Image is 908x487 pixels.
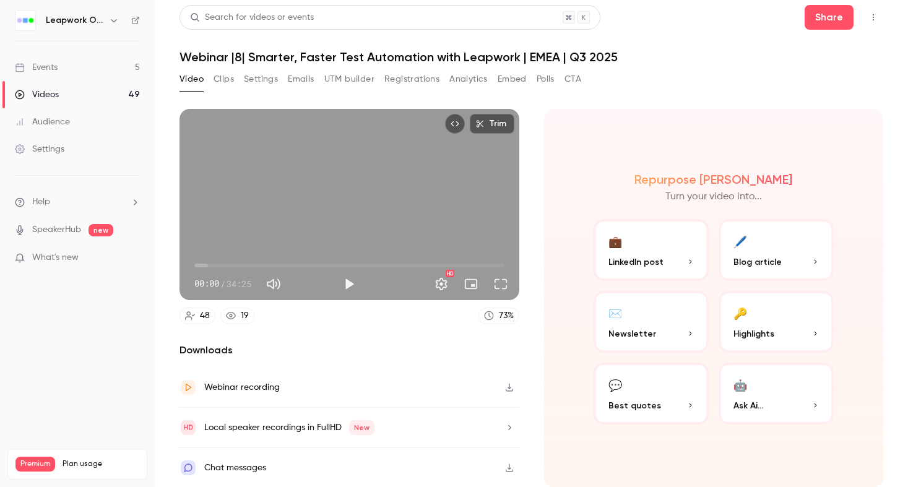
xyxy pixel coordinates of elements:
[46,14,104,27] h6: Leapwork Online Event
[608,303,622,322] div: ✉️
[805,5,854,30] button: Share
[179,343,519,358] h2: Downloads
[498,69,527,89] button: Embed
[349,420,374,435] span: New
[324,69,374,89] button: UTM builder
[32,196,50,209] span: Help
[190,11,314,24] div: Search for videos or events
[179,50,883,64] h1: Webinar |8| Smarter, Faster Test Automation with Leapwork | EMEA | Q3 2025
[261,272,286,296] button: Mute
[537,69,555,89] button: Polls
[15,196,140,209] li: help-dropdown-opener
[446,270,454,277] div: HD
[608,399,661,412] span: Best quotes
[200,309,210,322] div: 48
[194,277,219,290] span: 00:00
[32,223,81,236] a: SpeakerHub
[665,189,762,204] p: Turn your video into...
[719,363,834,425] button: 🤖Ask Ai...
[63,459,139,469] span: Plan usage
[608,375,622,394] div: 💬
[15,143,64,155] div: Settings
[179,308,215,324] a: 48
[719,291,834,353] button: 🔑Highlights
[429,272,454,296] button: Settings
[194,277,251,290] div: 00:00
[488,272,513,296] button: Full screen
[337,272,361,296] button: Play
[719,219,834,281] button: 🖊️Blog article
[634,172,792,187] h2: Repurpose [PERSON_NAME]
[204,420,374,435] div: Local speaker recordings in FullHD
[204,460,266,475] div: Chat messages
[15,116,70,128] div: Audience
[15,11,35,30] img: Leapwork Online Event
[179,69,204,89] button: Video
[733,231,747,251] div: 🖊️
[445,114,465,134] button: Embed video
[594,219,709,281] button: 💼LinkedIn post
[733,375,747,394] div: 🤖
[15,457,55,472] span: Premium
[499,309,514,322] div: 73 %
[204,380,280,395] div: Webinar recording
[15,88,59,101] div: Videos
[227,277,251,290] span: 34:25
[244,69,278,89] button: Settings
[863,7,883,27] button: Top Bar Actions
[608,327,656,340] span: Newsletter
[89,224,113,236] span: new
[449,69,488,89] button: Analytics
[220,308,254,324] a: 19
[594,291,709,353] button: ✉️Newsletter
[733,303,747,322] div: 🔑
[564,69,581,89] button: CTA
[594,363,709,425] button: 💬Best quotes
[125,252,140,264] iframe: Noticeable Trigger
[608,231,622,251] div: 💼
[459,272,483,296] button: Turn on miniplayer
[32,251,79,264] span: What's new
[733,256,782,269] span: Blog article
[214,69,234,89] button: Clips
[15,61,58,74] div: Events
[220,277,225,290] span: /
[241,309,249,322] div: 19
[733,399,763,412] span: Ask Ai...
[478,308,519,324] a: 73%
[733,327,774,340] span: Highlights
[470,114,514,134] button: Trim
[384,69,439,89] button: Registrations
[608,256,664,269] span: LinkedIn post
[288,69,314,89] button: Emails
